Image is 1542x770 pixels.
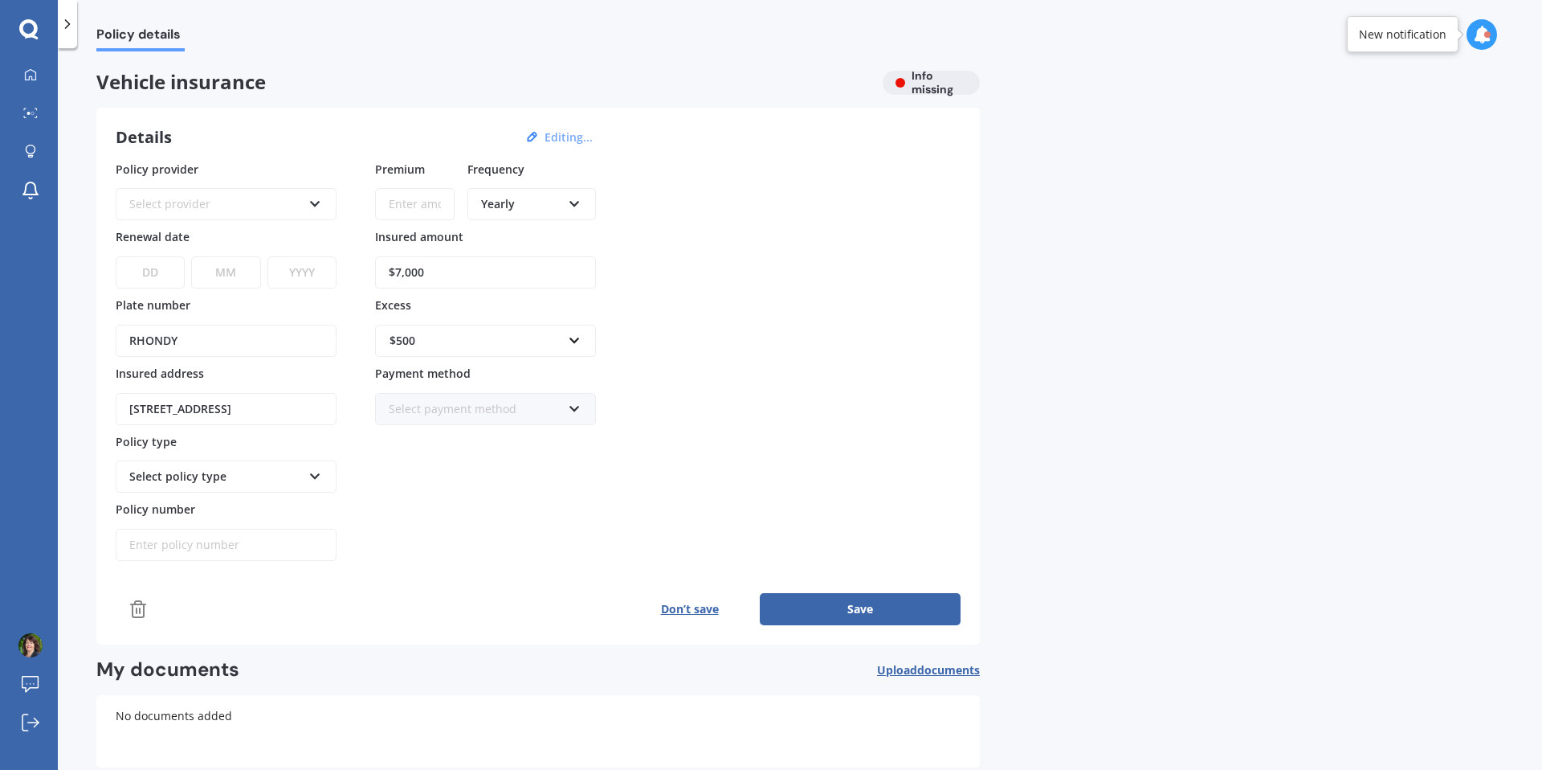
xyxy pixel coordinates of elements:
h2: My documents [96,657,239,682]
div: Yearly [481,195,561,213]
input: Enter policy number [116,529,337,561]
div: $500 [390,332,562,350]
input: Enter address [116,393,337,425]
span: Insured amount [375,229,463,244]
span: Policy details [96,27,185,48]
span: Excess [375,297,411,313]
span: Premium [375,161,425,176]
span: Frequency [467,161,524,176]
span: Upload [877,664,980,677]
button: Save [760,593,961,625]
span: Vehicle insurance [96,71,870,94]
input: Enter plate number [116,325,337,357]
div: Select policy type [129,468,302,485]
div: Select provider [129,195,302,213]
span: Policy number [116,502,195,517]
input: Enter amount [375,188,455,220]
div: No documents added [96,695,980,768]
img: ACg8ocJsHmhPbqkxgFrKfdIYMZhBesOMnBYWo7-X1vxAwj616GRavVmIeA=s96-c [18,633,43,657]
input: Enter amount [375,256,596,289]
span: Plate number [116,297,190,313]
button: Don’t save [619,593,760,625]
span: Insured address [116,366,204,381]
button: Uploaddocuments [877,657,980,682]
h3: Details [116,127,172,148]
span: documents [917,662,980,678]
span: Payment method [375,366,471,381]
div: New notification [1359,27,1446,43]
span: Renewal date [116,229,190,244]
button: Editing... [540,130,598,145]
span: Policy provider [116,161,198,176]
span: Policy type [116,433,177,448]
div: Select payment method [389,400,561,418]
